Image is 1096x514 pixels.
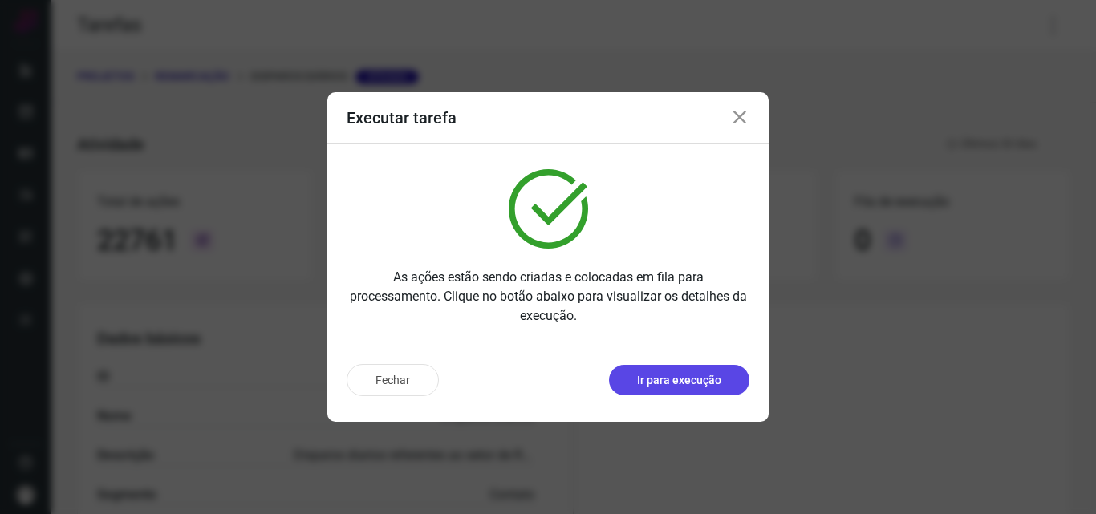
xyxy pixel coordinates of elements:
h3: Executar tarefa [347,108,457,127]
button: Ir para execução [609,365,749,395]
button: Fechar [347,364,439,396]
p: As ações estão sendo criadas e colocadas em fila para processamento. Clique no botão abaixo para ... [347,268,749,326]
p: Ir para execução [637,372,721,389]
img: verified.svg [509,169,588,249]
